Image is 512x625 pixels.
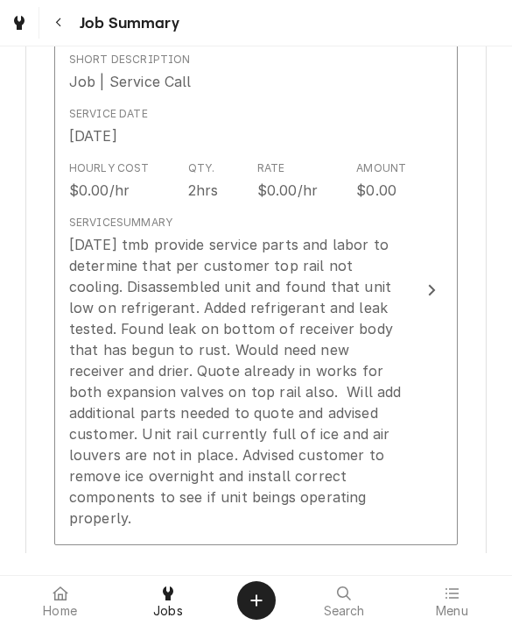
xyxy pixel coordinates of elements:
[69,234,407,529] div: [DATE] tmb provide service parts and labor to determine that per customer top rail not cooling. D...
[237,581,276,620] button: Create Object
[257,180,318,201] div: $0.00/hr
[54,11,459,588] div: Service Charges
[69,106,148,122] div: Service Date
[356,180,396,201] div: $0.00
[188,160,215,176] div: Qty.
[291,579,397,621] a: Search
[436,604,468,618] span: Menu
[69,160,150,176] div: Hourly Cost
[115,579,221,621] a: Jobs
[74,11,179,35] span: Job Summary
[69,125,117,146] div: [DATE]
[43,7,74,39] button: Navigate back
[69,215,172,231] div: Service Summary
[7,579,113,621] a: Home
[324,604,365,618] span: Search
[257,160,285,176] div: Rate
[356,160,406,176] div: Amount
[4,7,35,39] a: Go to Jobs
[69,71,192,92] div: Job | Service Call
[69,52,191,67] div: Short Description
[54,35,459,546] button: Update Line Item
[188,180,219,201] div: 2hrs
[399,579,505,621] a: Menu
[43,604,77,618] span: Home
[153,604,183,618] span: Jobs
[69,180,130,201] div: $0.00/hr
